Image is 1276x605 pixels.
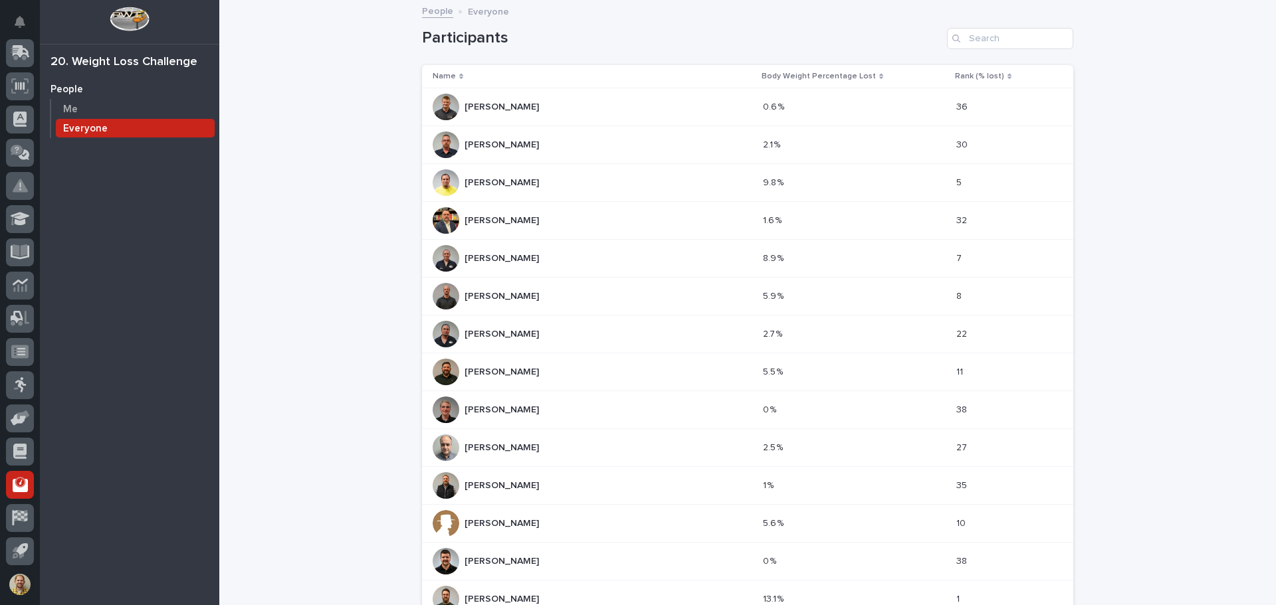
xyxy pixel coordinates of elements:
[422,240,1073,278] tr: [PERSON_NAME][PERSON_NAME] 8.9 %8.9 % 77
[956,175,964,189] p: 5
[422,467,1073,505] tr: [PERSON_NAME][PERSON_NAME] 1 %1 % 3535
[956,250,964,264] p: 7
[468,3,509,18] p: Everyone
[422,88,1073,126] tr: [PERSON_NAME][PERSON_NAME] 0.6 %0.6 % 3636
[955,69,1004,84] p: Rank (% lost)
[422,278,1073,315] tr: [PERSON_NAME][PERSON_NAME] 5.9 %5.9 % 88
[956,213,970,226] p: 32
[465,402,542,416] p: [PERSON_NAME]
[465,213,542,226] p: [PERSON_NAME]
[763,591,786,605] p: 13.1 %
[63,123,108,135] p: Everyone
[465,515,542,529] p: [PERSON_NAME]
[422,353,1073,391] tr: [PERSON_NAME][PERSON_NAME] 5.5 %5.5 % 1111
[763,364,786,378] p: 5.5 %
[51,119,219,137] a: Everyone
[51,100,219,118] a: Me
[763,477,776,491] p: 1 %
[422,202,1073,240] tr: [PERSON_NAME][PERSON_NAME] 1.6 %1.6 % 3232
[956,591,962,605] p: 1
[465,553,542,567] p: [PERSON_NAME]
[956,515,968,529] p: 10
[956,99,970,113] p: 36
[465,288,542,302] p: [PERSON_NAME]
[17,16,34,37] div: Notifications
[956,477,970,491] p: 35
[422,164,1073,202] tr: [PERSON_NAME][PERSON_NAME] 9.8 %9.8 % 55
[110,7,149,31] img: Workspace Logo
[763,515,786,529] p: 5.6 %
[465,99,542,113] p: [PERSON_NAME]
[465,175,542,189] p: [PERSON_NAME]
[465,477,542,491] p: [PERSON_NAME]
[956,402,970,416] p: 38
[947,28,1073,49] input: Search
[956,137,970,151] p: 30
[763,402,779,416] p: 0 %
[422,315,1073,353] tr: [PERSON_NAME][PERSON_NAME] 2.7 %2.7 % 2222
[956,288,964,302] p: 8
[763,288,786,302] p: 5.9 %
[465,591,542,605] p: [PERSON_NAME]
[956,364,966,378] p: 11
[763,213,784,226] p: 1.6 %
[465,440,542,454] p: [PERSON_NAME]
[422,391,1073,429] tr: [PERSON_NAME][PERSON_NAME] 0 %0 % 3838
[422,29,942,48] h1: Participants
[762,69,876,84] p: Body Weight Percentage Lost
[422,126,1073,164] tr: [PERSON_NAME][PERSON_NAME] 2.1 %2.1 % 3030
[465,137,542,151] p: [PERSON_NAME]
[433,69,456,84] p: Name
[6,8,34,36] button: Notifications
[763,99,787,113] p: 0.6 %
[956,326,970,340] p: 22
[422,3,453,18] a: People
[763,250,786,264] p: 8.9 %
[422,429,1073,467] tr: [PERSON_NAME][PERSON_NAME] 2.5 %2.5 % 2727
[956,553,970,567] p: 38
[763,137,783,151] p: 2.1 %
[40,79,219,99] a: People
[51,84,83,96] p: People
[422,543,1073,580] tr: [PERSON_NAME][PERSON_NAME] 0 %0 % 3838
[6,570,34,598] button: users-avatar
[422,505,1073,543] tr: [PERSON_NAME][PERSON_NAME] 5.6 %5.6 % 1010
[63,104,78,116] p: Me
[763,326,785,340] p: 2.7 %
[465,326,542,340] p: [PERSON_NAME]
[763,175,786,189] p: 9.8 %
[465,250,542,264] p: [PERSON_NAME]
[956,440,970,454] p: 27
[763,553,779,567] p: 0 %
[763,440,786,454] p: 2.5 %
[465,364,542,378] p: [PERSON_NAME]
[51,55,197,70] div: 20. Weight Loss Challenge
